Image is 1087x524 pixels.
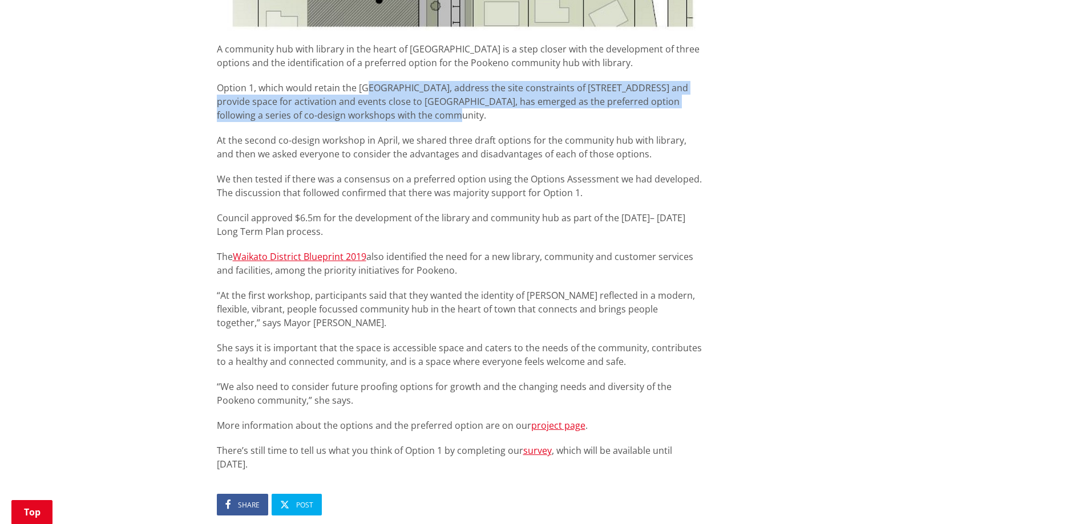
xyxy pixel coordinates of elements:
[217,444,703,471] p: There’s still time to tell us what you think of Option 1 by completing our , which will be availa...
[272,494,322,515] a: Post
[217,250,703,277] p: The also identified the need for a new library, community and customer services and facilities, a...
[217,419,703,432] p: More information about the options and the preferred option are on our .
[217,494,268,515] a: Share
[233,250,366,263] a: Waikato District Blueprint 2019
[296,500,313,510] span: Post
[217,172,703,200] p: We then tested if there was a consensus on a preferred option using the Options Assessment we had...
[217,341,703,368] p: She says it is important that the space is accessible space and caters to the needs of the commun...
[1035,476,1076,517] iframe: Messenger Launcher
[217,42,703,70] p: A community hub with library in the heart of [GEOGRAPHIC_DATA] is a step closer with the developm...
[217,211,703,238] p: Council approved $6.5m for the development of the library and community hub as part of the [DATE]...
[217,380,703,407] p: “We also need to consider future proofing options for growth and the changing needs and diversity...
[238,500,260,510] span: Share
[217,133,703,161] p: At the second co-design workshop in April, we shared three draft options for the community hub wi...
[217,289,703,330] p: “At the first workshop, participants said that they wanted the identity of [PERSON_NAME] reflecte...
[217,81,703,122] p: Option 1, which would retain the [GEOGRAPHIC_DATA], address the site constraints of [STREET_ADDRE...
[531,419,585,432] a: project page
[523,444,552,457] a: survey
[11,500,52,524] a: Top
